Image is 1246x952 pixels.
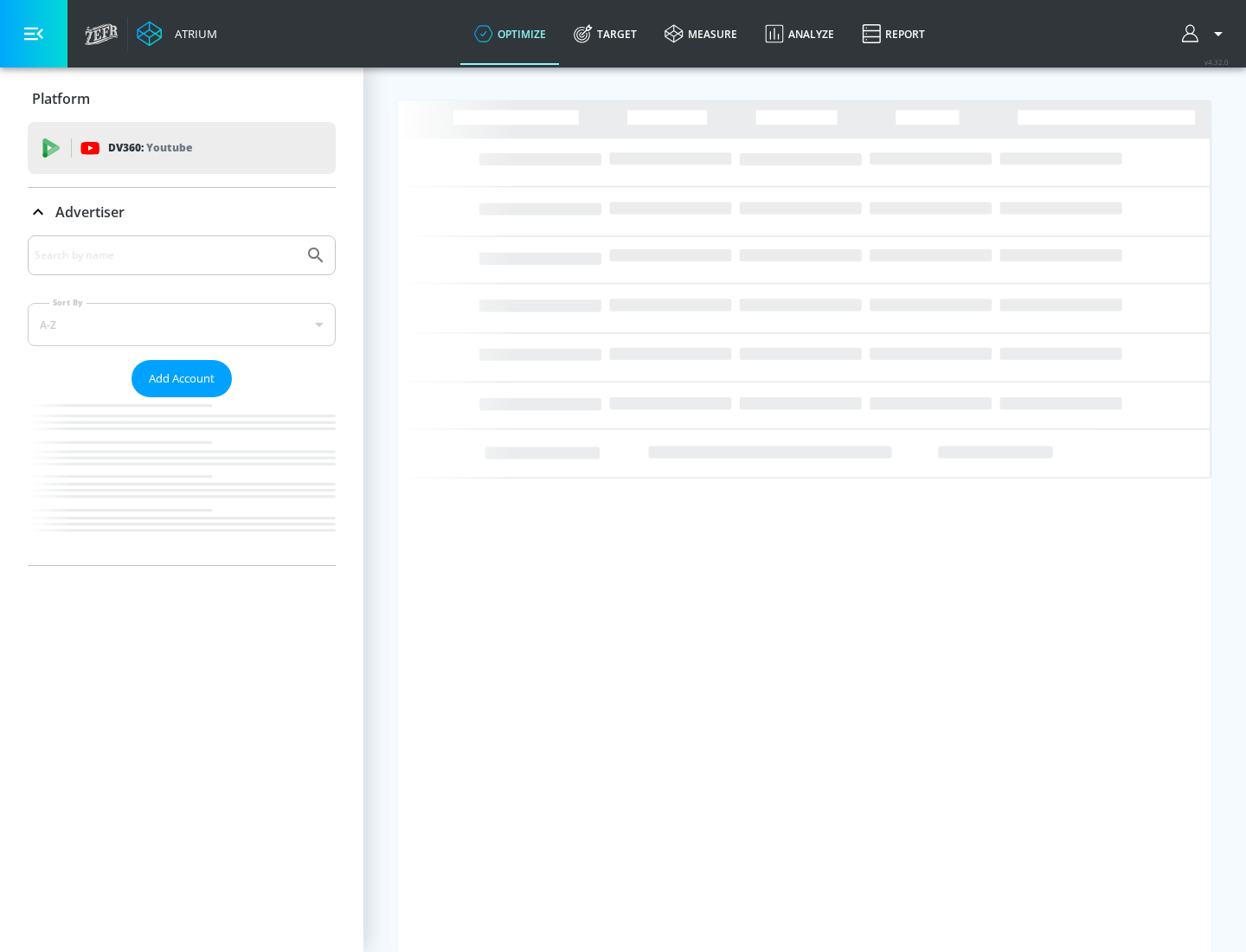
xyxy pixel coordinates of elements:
div: Advertiser [28,188,336,236]
a: Atrium [137,21,217,47]
a: Report [848,3,939,65]
nav: list of Advertiser [28,397,336,565]
a: Target [560,3,651,65]
a: measure [651,3,751,65]
div: Platform [28,74,336,123]
p: Youtube [146,138,192,157]
a: Analyze [751,3,848,65]
button: Add Account [132,360,232,397]
input: Search by name [35,244,297,267]
div: Advertiser [28,235,336,565]
label: Sort By [49,297,87,308]
div: A-Z [28,303,336,346]
p: Advertiser [55,203,125,222]
div: Atrium [168,26,217,42]
a: optimize [460,3,560,65]
span: Add Account [149,369,215,389]
p: DV360: [108,138,192,158]
div: DV360: Youtube [28,122,336,174]
span: v 4.32.0 [1204,57,1229,67]
p: Platform [32,89,90,108]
